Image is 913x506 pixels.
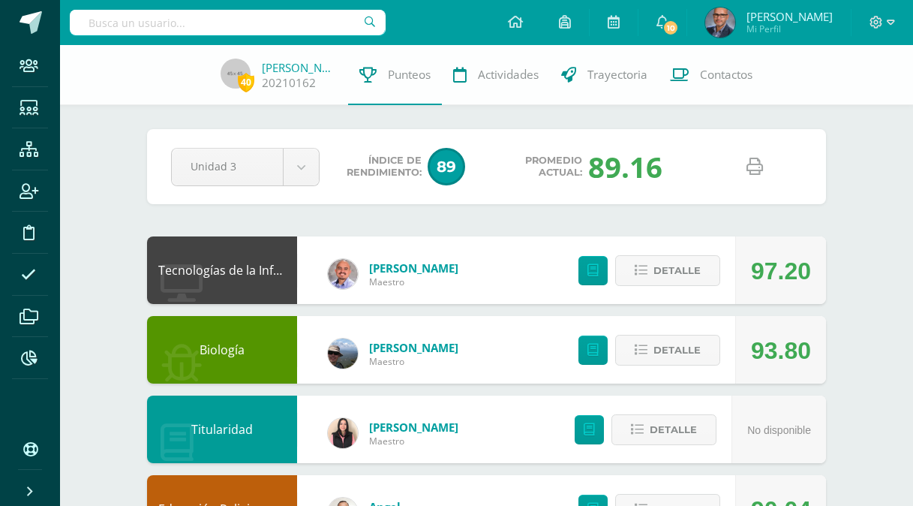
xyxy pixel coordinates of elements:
[147,396,297,463] div: Titularidad
[650,416,697,444] span: Detalle
[262,60,337,75] a: [PERSON_NAME]
[369,435,458,447] span: Maestro
[615,335,720,366] button: Detalle
[746,23,833,35] span: Mi Perfil
[747,424,811,436] span: No disponible
[191,421,253,438] a: Titularidad
[221,59,251,89] img: 45x45
[70,10,386,35] input: Busca un usuario...
[328,418,358,448] img: fca5faf6c1867b7c927b476ec80622fc.png
[700,67,752,83] span: Contactos
[369,355,458,368] span: Maestro
[588,147,662,186] div: 89.16
[653,336,701,364] span: Detalle
[615,255,720,286] button: Detalle
[328,339,358,369] img: 5e952bed91828fffc449ceb1b345eddb.png
[369,420,458,435] a: [PERSON_NAME]
[262,75,316,91] a: 20210162
[191,149,264,184] span: Unidad 3
[172,149,319,185] a: Unidad 3
[347,155,422,179] span: Índice de Rendimiento:
[147,316,297,384] div: Biología
[662,20,679,36] span: 10
[158,262,434,279] a: Tecnologías de la Información y la Comunicación
[369,261,458,276] a: [PERSON_NAME]
[653,257,701,285] span: Detalle
[147,236,297,304] div: Tecnologías de la Información y la Comunicación
[442,45,550,105] a: Actividades
[428,148,465,185] span: 89
[611,414,716,445] button: Detalle
[746,9,833,24] span: [PERSON_NAME]
[751,317,811,384] div: 93.80
[659,45,764,105] a: Contactos
[705,8,735,38] img: 57d9ae5d01033bc6032ed03ffc77ed32.png
[238,73,254,92] span: 40
[587,67,647,83] span: Trayectoria
[369,340,458,355] a: [PERSON_NAME]
[478,67,539,83] span: Actividades
[328,259,358,289] img: f4ddca51a09d81af1cee46ad6847c426.png
[525,155,582,179] span: Promedio actual:
[751,237,811,305] div: 97.20
[388,67,431,83] span: Punteos
[348,45,442,105] a: Punteos
[550,45,659,105] a: Trayectoria
[200,342,245,358] a: Biología
[369,276,458,288] span: Maestro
